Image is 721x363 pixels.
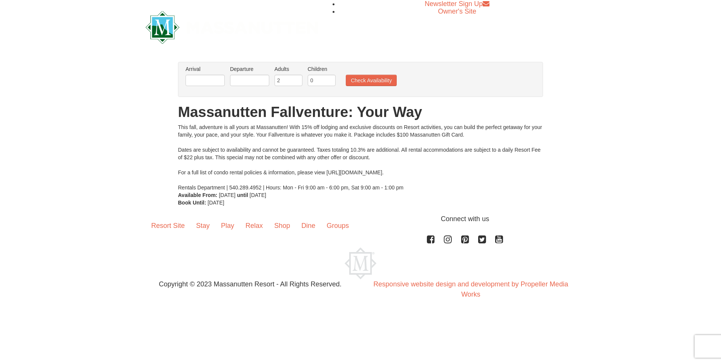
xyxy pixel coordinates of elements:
strong: Book Until: [178,200,206,206]
label: Adults [275,65,302,73]
label: Arrival [186,65,225,73]
a: Dine [296,214,321,237]
div: This fall, adventure is all yours at Massanutten! With 15% off lodging and exclusive discounts on... [178,123,543,191]
strong: until [237,192,248,198]
span: [DATE] [219,192,235,198]
a: Shop [268,214,296,237]
h1: Massanutten Fallventure: Your Way [178,105,543,120]
p: Copyright © 2023 Massanutten Resort - All Rights Reserved. [140,279,360,289]
a: Massanutten Resort [146,17,318,35]
img: Massanutten Resort Logo [146,11,318,44]
label: Departure [230,65,269,73]
span: [DATE] [250,192,266,198]
a: Owner's Site [438,8,476,15]
strong: Available From: [178,192,218,198]
a: Groups [321,214,354,237]
a: Play [215,214,240,237]
button: Check Availability [346,75,397,86]
a: Relax [240,214,268,237]
p: Connect with us [146,214,575,224]
a: Resort Site [146,214,190,237]
img: Massanutten Resort Logo [345,248,376,279]
label: Children [308,65,336,73]
a: Responsive website design and development by Propeller Media Works [373,280,568,298]
a: Stay [190,214,215,237]
span: [DATE] [208,200,224,206]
